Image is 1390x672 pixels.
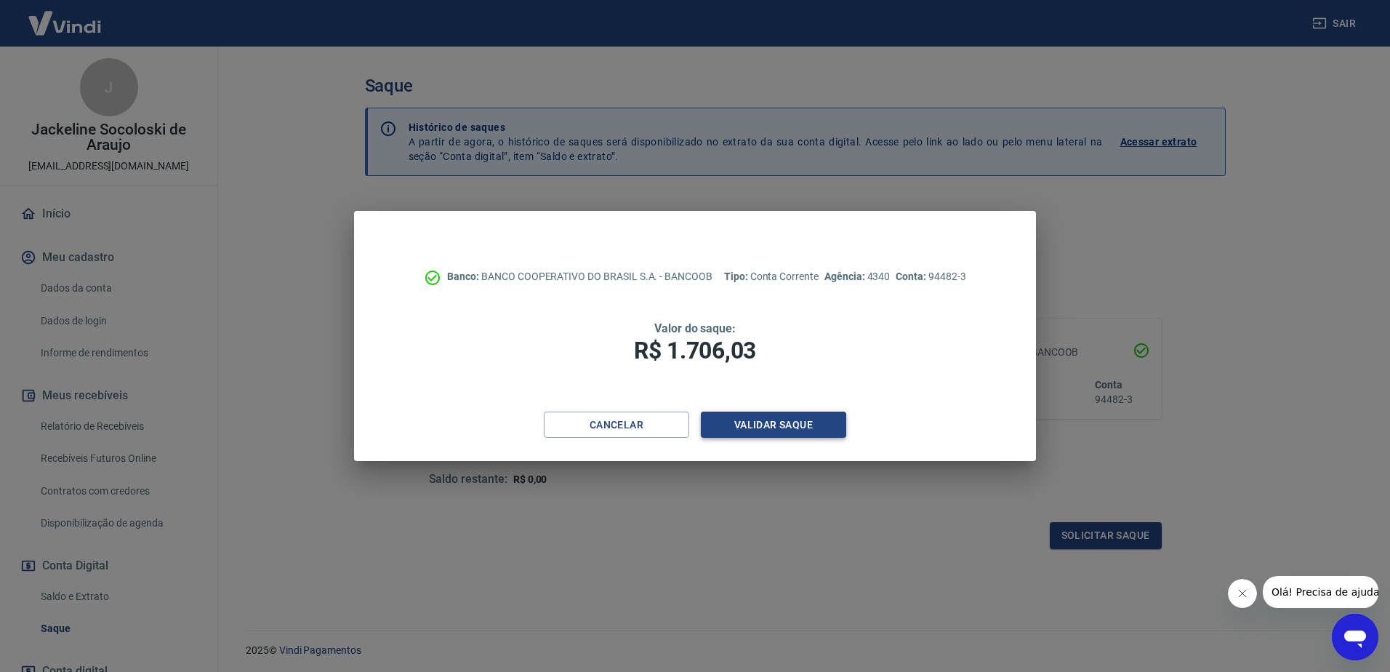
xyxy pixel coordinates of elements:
p: BANCO COOPERATIVO DO BRASIL S.A. - BANCOOB [447,269,712,284]
span: Tipo: [724,271,750,282]
span: Banco: [447,271,481,282]
span: Conta: [896,271,928,282]
button: Validar saque [701,412,846,439]
p: 4340 [824,269,890,284]
iframe: Mensagem da empresa [1263,576,1378,608]
span: Agência: [824,271,867,282]
span: R$ 1.706,03 [634,337,756,364]
span: Valor do saque: [654,321,736,335]
p: 94482-3 [896,269,965,284]
iframe: Fechar mensagem [1228,579,1257,608]
p: Conta Corrente [724,269,819,284]
iframe: Botão para abrir a janela de mensagens [1332,614,1378,660]
button: Cancelar [544,412,689,439]
span: Olá! Precisa de ajuda? [9,10,122,22]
